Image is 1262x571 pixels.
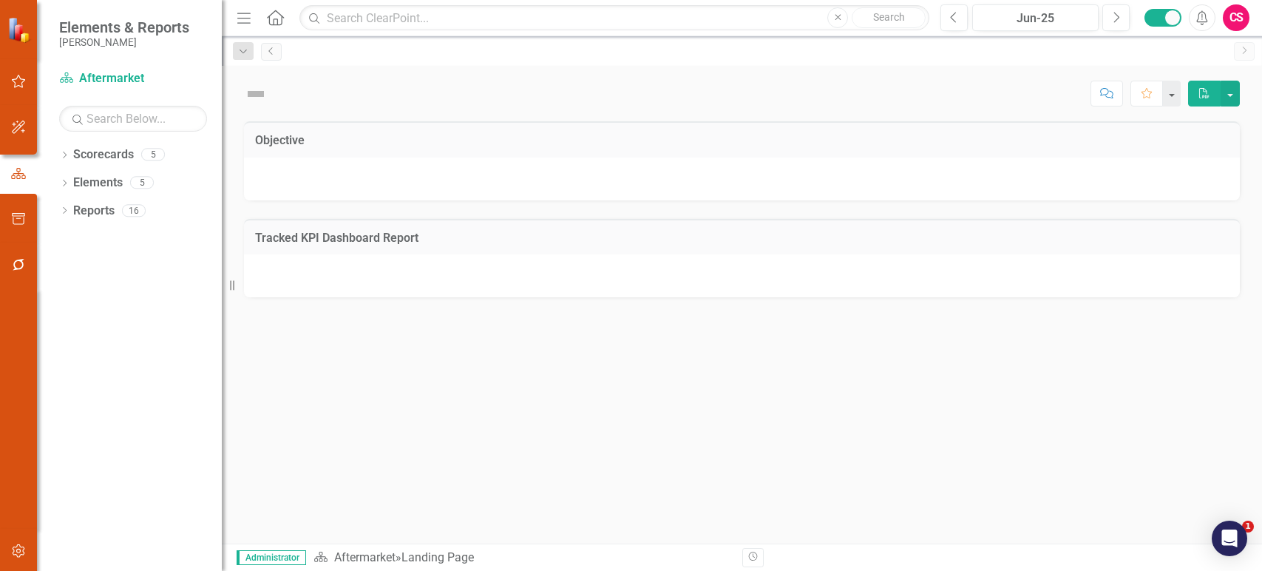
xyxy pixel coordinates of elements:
div: Jun-25 [977,10,1093,27]
span: Administrator [237,550,306,565]
h3: Objective [255,134,1229,147]
span: Elements & Reports [59,18,189,36]
img: ClearPoint Strategy [7,17,33,43]
img: Not Defined [244,82,268,106]
a: Aftermarket [59,70,207,87]
div: Open Intercom Messenger [1212,521,1247,556]
div: » [313,550,730,567]
a: Scorecards [73,146,134,163]
h3: Tracked KPI Dashboard Report [255,232,1229,245]
div: 16 [122,204,146,217]
small: [PERSON_NAME] [59,36,189,48]
div: 5 [130,177,154,189]
span: Search [873,11,905,23]
a: Aftermarket [334,550,396,564]
a: Reports [73,203,115,220]
div: Landing Page [401,550,474,564]
button: CS [1223,4,1249,31]
input: Search ClearPoint... [299,5,929,31]
input: Search Below... [59,106,207,132]
button: Search [852,7,926,28]
span: 1 [1242,521,1254,533]
a: Elements [73,175,123,192]
div: 5 [141,149,165,161]
button: Jun-25 [972,4,1099,31]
